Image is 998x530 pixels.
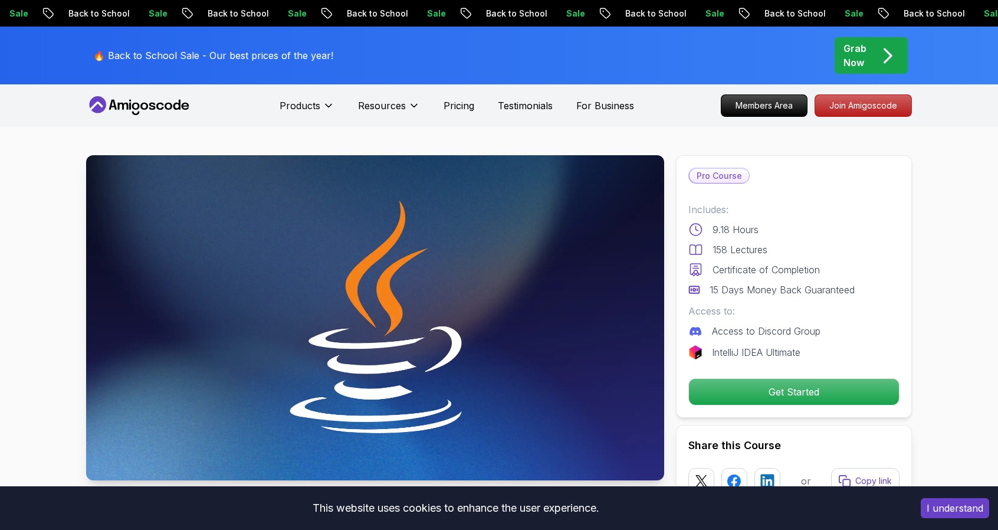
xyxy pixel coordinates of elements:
p: Back to School [163,8,244,19]
button: Accept cookies [921,498,989,518]
p: 9.18 Hours [713,223,759,237]
button: Resources [358,99,420,122]
a: Testimonials [498,99,553,113]
p: Members Area [721,95,807,116]
p: Join Amigoscode [815,95,911,116]
p: Sale [383,8,421,19]
button: Copy link [831,468,899,494]
p: 🔥 Back to School Sale - Our best prices of the year! [93,48,333,63]
p: IntelliJ IDEA Ultimate [712,345,800,359]
h2: Share this Course [688,437,899,454]
a: Join Amigoscode [815,94,912,117]
img: java-for-developers_thumbnail [86,155,664,480]
p: Access to Discord Group [712,324,820,338]
p: Back to School [442,8,522,19]
p: Pro Course [690,169,749,183]
p: Copy link [855,475,892,487]
a: For Business [576,99,634,113]
p: Includes: [688,202,899,217]
p: or [801,474,811,488]
p: Back to School [720,8,800,19]
p: Grab Now [843,41,866,70]
p: 158 Lectures [713,243,767,257]
p: Get Started [689,379,899,405]
p: Sale [522,8,560,19]
button: Products [280,99,334,122]
p: Sale [661,8,699,19]
a: Members Area [721,94,807,117]
p: Back to School [859,8,940,19]
p: Back to School [24,8,104,19]
p: Access to: [688,304,899,318]
p: Sale [940,8,977,19]
img: jetbrains logo [688,345,702,359]
p: Certificate of Completion [713,263,820,277]
p: Back to School [581,8,661,19]
a: Pricing [444,99,474,113]
p: 15 Days Money Back Guaranteed [710,283,855,297]
p: Sale [800,8,838,19]
div: This website uses cookies to enhance the user experience. [9,495,903,521]
p: Back to School [303,8,383,19]
p: Sale [104,8,142,19]
button: Get Started [688,378,899,405]
p: Resources [358,99,406,113]
p: Sale [244,8,281,19]
p: Products [280,99,320,113]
